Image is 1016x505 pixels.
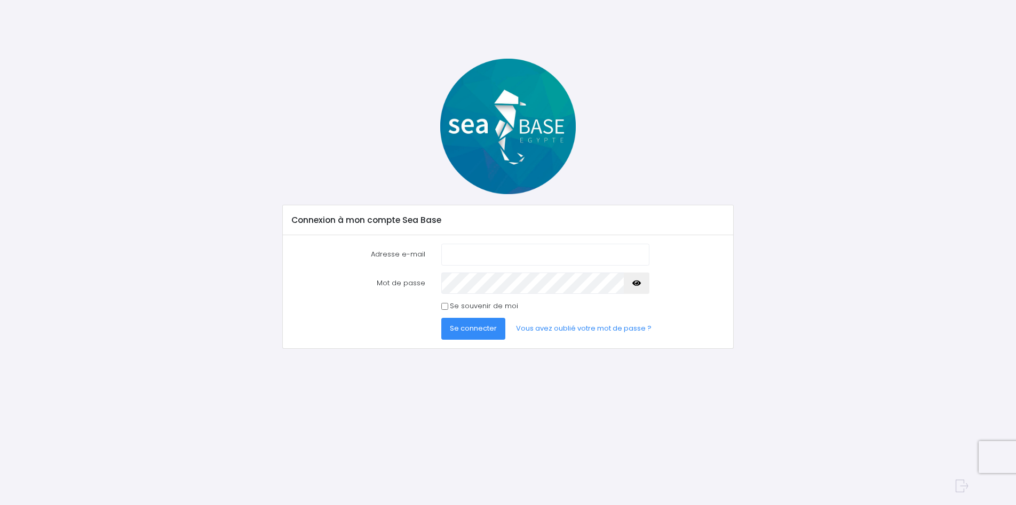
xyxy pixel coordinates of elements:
[441,318,505,339] button: Se connecter
[284,244,433,265] label: Adresse e-mail
[283,205,733,235] div: Connexion à mon compte Sea Base
[284,272,433,294] label: Mot de passe
[507,318,660,339] a: Vous avez oublié votre mot de passe ?
[450,323,497,333] span: Se connecter
[450,301,518,311] label: Se souvenir de moi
